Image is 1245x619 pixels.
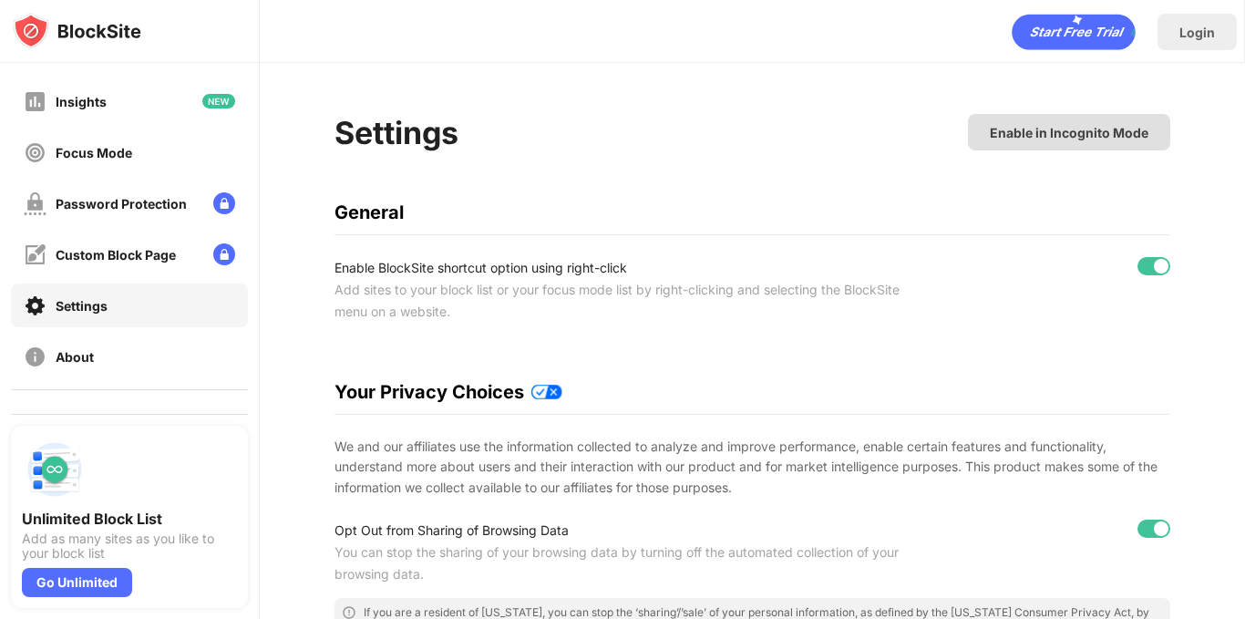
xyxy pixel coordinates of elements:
div: animation [1012,14,1136,50]
img: privacy-policy-updates.svg [531,385,562,399]
img: about-off.svg [24,346,46,368]
img: insights-off.svg [24,90,46,113]
img: lock-menu.svg [213,243,235,265]
div: Custom Block Page [56,247,176,263]
img: customize-block-page-off.svg [24,243,46,266]
img: blocking-icon.svg [22,412,44,434]
div: Enable BlockSite shortcut option using right-click [334,257,920,279]
div: Insights [56,94,107,109]
div: Add as many sites as you like to your block list [22,531,237,561]
img: logo-blocksite.svg [13,13,141,49]
div: Opt Out from Sharing of Browsing Data [334,520,920,542]
img: new-icon.svg [202,94,235,108]
div: About [56,349,94,365]
div: You can stop the sharing of your browsing data by turning off the automated collection of your br... [334,542,920,585]
img: focus-off.svg [24,141,46,164]
div: Add sites to your block list or your focus mode list by right-clicking and selecting the BlockSit... [334,279,920,323]
div: Go Unlimited [22,568,132,597]
div: Settings [334,114,458,151]
div: General [334,201,1170,223]
div: Password Protection [56,196,187,211]
div: Unlimited Block List [22,510,237,528]
div: Your Privacy Choices [334,381,1170,403]
div: Settings [56,298,108,314]
img: push-block-list.svg [22,437,87,502]
div: Focus Mode [56,145,132,160]
div: Login [1179,25,1215,40]
img: password-protection-off.svg [24,192,46,215]
div: We and our affiliates use the information collected to analyze and improve performance, enable ce... [334,437,1170,498]
img: lock-menu.svg [213,192,235,214]
img: settings-on.svg [24,294,46,317]
div: Enable in Incognito Mode [990,125,1148,140]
